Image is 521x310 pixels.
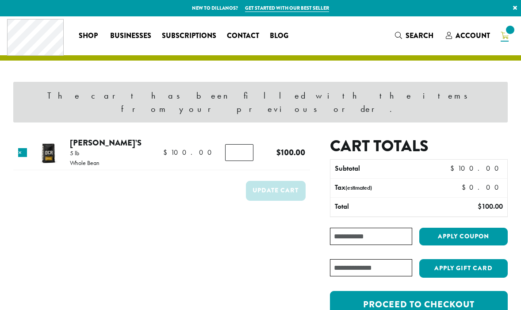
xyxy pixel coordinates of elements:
[450,164,503,173] bdi: 100.00
[345,184,372,191] small: (estimated)
[162,31,216,42] span: Subscriptions
[70,137,142,149] a: [PERSON_NAME]’s
[163,148,171,157] span: $
[456,31,490,41] span: Account
[419,259,508,278] button: Apply Gift Card
[330,137,508,156] h2: Cart totals
[330,179,456,197] th: Tax
[330,198,437,216] th: Total
[79,31,98,42] span: Shop
[13,82,508,122] div: The cart has been filled with the items from your previous order.
[245,4,329,12] a: Get started with our best seller
[406,31,433,41] span: Search
[478,202,503,211] bdi: 100.00
[18,148,27,157] a: Remove this item
[276,146,281,158] span: $
[70,160,100,166] p: Whole Bean
[450,164,458,173] span: $
[330,160,437,178] th: Subtotal
[478,202,482,211] span: $
[419,228,508,246] button: Apply coupon
[73,29,105,43] a: Shop
[462,183,503,192] bdi: 0.00
[246,181,306,201] button: Update cart
[110,31,151,42] span: Businesses
[163,148,216,157] bdi: 100.00
[34,139,63,168] img: Hannah's
[276,146,305,158] bdi: 100.00
[70,150,100,156] p: 5 lb
[227,31,259,42] span: Contact
[270,31,288,42] span: Blog
[225,144,253,161] input: Product quantity
[390,28,441,43] a: Search
[462,183,469,192] span: $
